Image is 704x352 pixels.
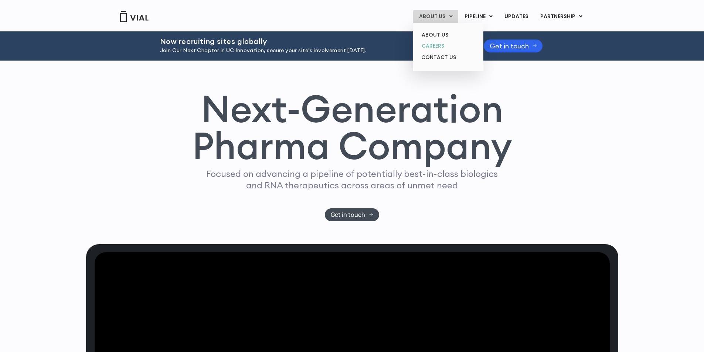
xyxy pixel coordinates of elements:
[484,40,543,52] a: Get in touch
[416,40,480,52] a: CAREERS
[192,90,512,165] h1: Next-Generation Pharma Company
[413,10,458,23] a: ABOUT USMenu Toggle
[203,168,501,191] p: Focused on advancing a pipeline of potentially best-in-class biologics and RNA therapeutics acros...
[119,11,149,22] img: Vial Logo
[459,10,498,23] a: PIPELINEMenu Toggle
[331,212,365,218] span: Get in touch
[416,52,480,64] a: CONTACT US
[160,37,465,45] h2: Now recruiting sites globally
[490,43,529,49] span: Get in touch
[416,29,480,41] a: ABOUT US
[160,47,465,55] p: Join Our Next Chapter in UC Innovation, secure your site’s involvement [DATE].
[499,10,534,23] a: UPDATES
[534,10,588,23] a: PARTNERSHIPMenu Toggle
[325,208,379,221] a: Get in touch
